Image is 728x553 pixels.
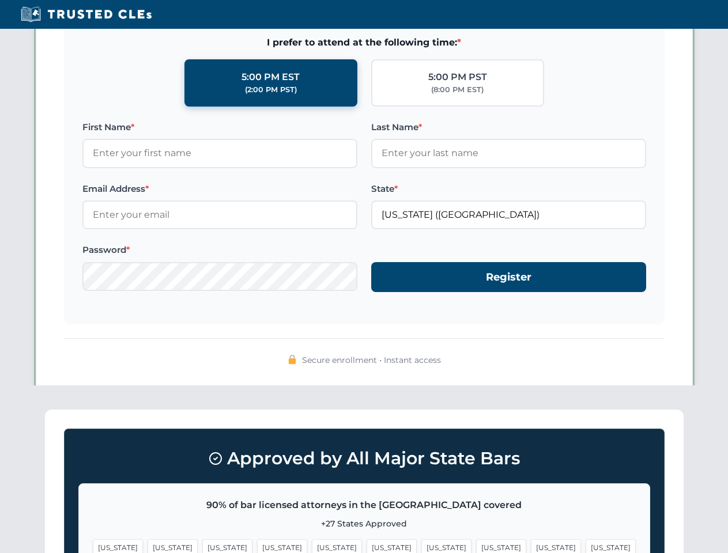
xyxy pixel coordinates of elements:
[371,182,646,196] label: State
[93,517,636,530] p: +27 States Approved
[245,84,297,96] div: (2:00 PM PST)
[371,200,646,229] input: Louisiana (LA)
[371,139,646,168] input: Enter your last name
[242,70,300,85] div: 5:00 PM EST
[288,355,297,364] img: 🔒
[17,6,155,23] img: Trusted CLEs
[82,139,357,168] input: Enter your first name
[371,120,646,134] label: Last Name
[82,182,357,196] label: Email Address
[93,498,636,513] p: 90% of bar licensed attorneys in the [GEOGRAPHIC_DATA] covered
[371,262,646,293] button: Register
[78,443,650,474] h3: Approved by All Major State Bars
[82,200,357,229] input: Enter your email
[82,243,357,257] label: Password
[431,84,484,96] div: (8:00 PM EST)
[428,70,487,85] div: 5:00 PM PST
[82,120,357,134] label: First Name
[302,354,441,366] span: Secure enrollment • Instant access
[82,35,646,50] span: I prefer to attend at the following time:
